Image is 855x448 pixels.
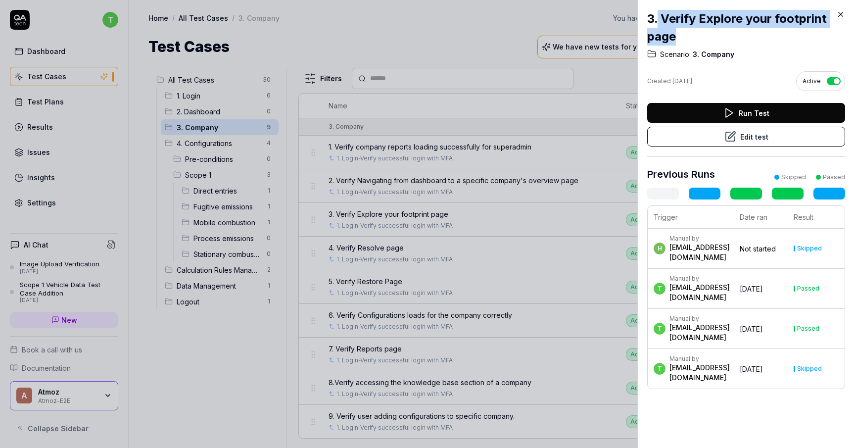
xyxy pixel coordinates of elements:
time: [DATE] [672,77,692,85]
button: Run Test [647,103,845,123]
time: [DATE] [740,325,763,333]
h2: 3. Verify Explore your footprint page [647,10,845,46]
span: t [654,363,665,375]
span: 3. Company [691,50,734,59]
div: Skipped [781,173,806,182]
button: Edit test [647,127,845,147]
th: Result [788,206,845,229]
div: Skipped [797,366,822,372]
span: t [654,283,665,295]
div: Manual by [669,275,730,283]
div: Manual by [669,235,730,243]
span: Scenario: [660,50,691,59]
time: [DATE] [740,285,763,293]
div: Manual by [669,315,730,323]
div: [EMAIL_ADDRESS][DOMAIN_NAME] [669,323,730,343]
div: Created [647,77,692,86]
th: Trigger [648,206,734,229]
div: [EMAIL_ADDRESS][DOMAIN_NAME] [669,243,730,262]
div: Manual by [669,355,730,363]
h3: Previous Runs [647,167,715,182]
span: t [654,323,665,335]
div: [EMAIL_ADDRESS][DOMAIN_NAME] [669,363,730,383]
span: h [654,243,665,254]
div: Passed [797,326,819,332]
div: Passed [797,286,819,292]
div: [EMAIL_ADDRESS][DOMAIN_NAME] [669,283,730,302]
div: Skipped [797,246,822,251]
span: Active [803,77,821,86]
th: Date ran [734,206,788,229]
div: Passed [823,173,845,182]
time: [DATE] [740,365,763,373]
td: Not started [734,229,788,269]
